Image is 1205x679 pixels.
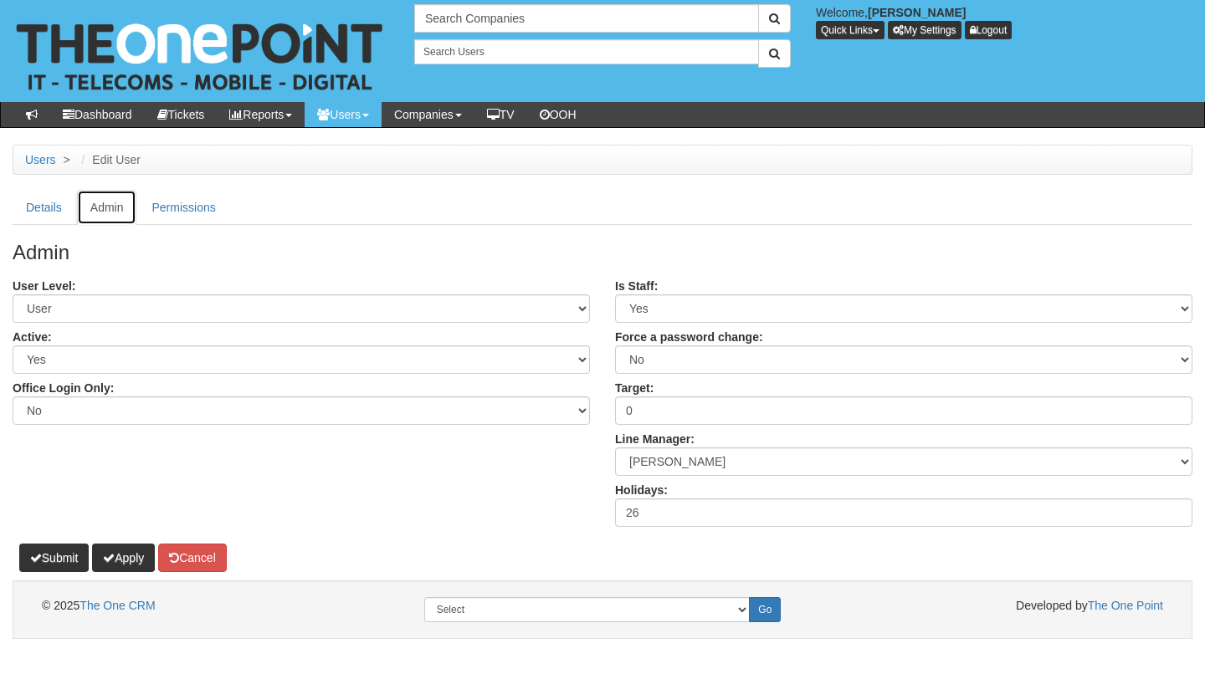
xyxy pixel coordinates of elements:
a: Users [25,153,56,166]
a: Companies [382,102,474,127]
a: OOH [527,102,589,127]
a: Logout [965,21,1013,39]
label: Is Staff: [615,272,658,294]
label: Office Login Only: [13,374,114,396]
span: © 2025 [42,599,156,612]
a: The One Point [1088,599,1163,612]
label: Line Manager: [615,425,695,447]
li: Edit User [78,151,141,168]
a: The One CRM [79,599,155,612]
a: Details [13,190,75,225]
button: Quick Links [816,21,885,39]
span: Developed by [1016,597,1163,614]
button: Cancel [158,544,227,572]
a: My Settings [888,21,961,39]
a: TV [474,102,527,127]
label: Holidays: [615,476,668,498]
input: Search Companies [414,4,759,33]
a: Reports [217,102,305,127]
label: Force a password change: [615,323,763,345]
button: Apply [92,544,155,572]
a: Dashboard [50,102,145,127]
input: Search Users [414,39,759,64]
label: User Level: [13,272,75,294]
input: Go [749,597,781,622]
a: Tickets [145,102,218,127]
span: > [59,153,74,166]
label: Target: [615,374,654,396]
b: [PERSON_NAME] [868,6,966,19]
a: Permissions [138,190,228,225]
a: Users [305,102,382,127]
div: Welcome, [803,4,1205,39]
label: Active: [13,323,52,345]
button: Submit [19,544,90,572]
a: Admin [77,190,137,225]
h3: Admin [13,242,1192,263]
